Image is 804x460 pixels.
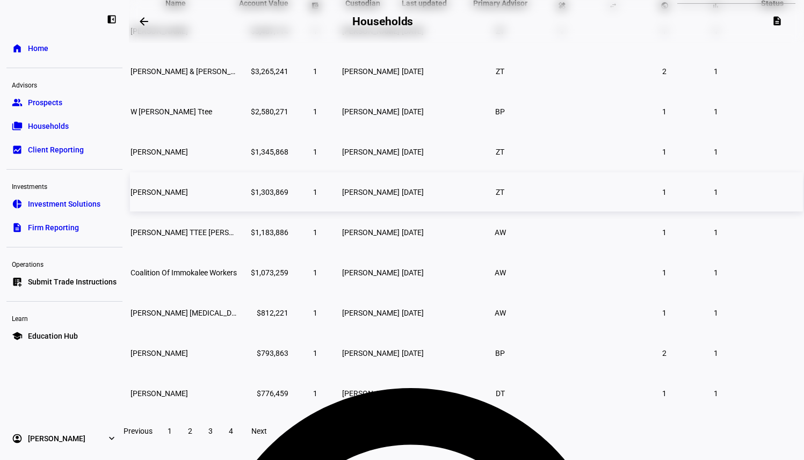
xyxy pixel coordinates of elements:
div: Investments [6,178,122,193]
span: 1 [714,228,718,237]
eth-mat-symbol: group [12,97,23,108]
span: Zachary Teutsch [131,188,188,196]
span: [PERSON_NAME] [28,433,85,444]
li: AW [490,263,510,282]
span: RICHARD DE STEFANO TTEE PAUL R DE STEFANO 2023 TRUST [131,228,309,237]
span: Client Reporting [28,144,84,155]
span: Prospects [28,97,62,108]
span: [DATE] [402,107,424,116]
td: $1,345,868 [238,132,289,171]
span: [DATE] [402,349,424,357]
span: Investment Solutions [28,199,100,209]
span: 1 [313,268,317,277]
span: 1 [714,188,718,196]
span: [DATE] [402,188,424,196]
span: 1 [662,309,667,317]
td: $1,073,259 [238,253,289,292]
span: 1 [714,67,718,76]
span: 2 [188,427,192,435]
a: descriptionFirm Reporting [6,217,122,238]
li: BP [490,102,510,121]
span: Jee Kim [131,349,188,357]
span: [PERSON_NAME] [342,67,400,76]
li: AW [490,303,510,323]
td: $1,303,869 [238,172,289,211]
span: 1 [714,107,718,116]
eth-mat-symbol: home [12,43,23,54]
span: 1 [313,148,317,156]
div: Advisors [6,77,122,92]
button: 3 [201,420,220,442]
eth-mat-symbol: folder_copy [12,121,23,132]
span: Patrick Griffith [131,389,188,398]
span: [DATE] [402,268,424,277]
span: 1 [313,309,317,317]
span: Kenneth J Hockert Inh Ira [131,309,257,317]
li: BP [490,344,510,363]
span: 1 [313,67,317,76]
span: 3 [208,427,213,435]
span: 1 [714,349,718,357]
span: [DATE] [402,67,424,76]
li: ZT [490,62,510,81]
span: 1 [313,228,317,237]
eth-mat-symbol: left_panel_close [106,14,117,25]
span: 1 [714,389,718,398]
span: 1 [662,107,667,116]
span: 2 [662,349,667,357]
span: 1 [714,309,718,317]
span: Education Hub [28,331,78,341]
span: [DATE] [402,148,424,156]
li: ZT [490,142,510,162]
span: Submit Trade Instructions [28,276,117,287]
span: 1 [662,228,667,237]
span: 1 [714,268,718,277]
span: Next [251,427,267,435]
li: DT [490,384,510,403]
span: [PERSON_NAME] [342,148,400,156]
div: Learn [6,310,122,325]
span: [PERSON_NAME] [342,107,400,116]
eth-mat-symbol: bid_landscape [12,144,23,155]
eth-mat-symbol: description [12,222,23,233]
span: [DATE] [402,309,424,317]
span: Coalition Of Immokalee Workers [131,268,237,277]
button: 4 [221,420,241,442]
eth-mat-symbol: school [12,331,23,341]
span: 1 [662,148,667,156]
span: 1 [662,188,667,196]
a: homeHome [6,38,122,59]
span: 1 [313,349,317,357]
a: folder_copyHouseholds [6,115,122,137]
a: groupProspects [6,92,122,113]
td: $2,580,271 [238,92,289,131]
span: Elizabeth Cannon [131,148,188,156]
mat-icon: description [772,16,783,26]
mat-icon: arrow_backwards [137,15,150,28]
span: 1 [313,389,317,398]
span: 1 [662,268,667,277]
span: [PERSON_NAME] [342,228,400,237]
span: Households [28,121,69,132]
span: [PERSON_NAME] [342,309,400,317]
span: [PERSON_NAME] [342,268,400,277]
a: bid_landscapeClient Reporting [6,139,122,160]
span: [PERSON_NAME] [342,349,400,357]
span: 1 [313,107,317,116]
h2: Households [352,15,413,28]
span: Home [28,43,48,54]
td: $1,183,886 [238,213,289,252]
span: Katherine Anne Paur & Benjamin Andrew Rahn Mgr: Ethic Inc [131,67,300,76]
eth-mat-symbol: account_circle [12,433,23,444]
eth-mat-symbol: expand_more [106,433,117,444]
span: Firm Reporting [28,222,79,233]
td: $3,265,241 [238,52,289,91]
span: [PERSON_NAME] [342,188,400,196]
span: [PERSON_NAME] [342,389,400,398]
span: 1 [313,188,317,196]
td: $793,863 [238,333,289,373]
span: 2 [662,67,667,76]
span: [DATE] [402,389,424,398]
eth-mat-symbol: list_alt_add [12,276,23,287]
span: [DATE] [402,228,424,237]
